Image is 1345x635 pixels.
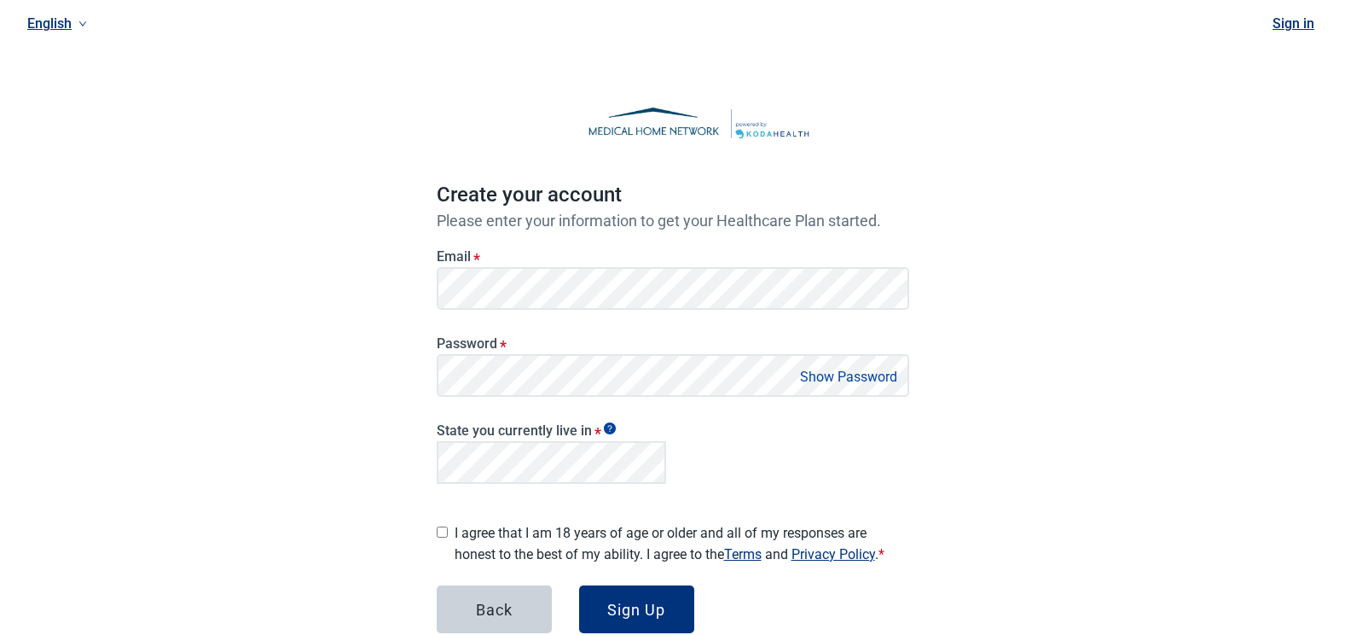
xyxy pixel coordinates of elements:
label: I agree that I am 18 years of age or older and all of my responses are honest to the best of my a... [455,522,909,565]
label: State you currently live in [437,422,666,439]
a: Privacy Policy [791,546,875,562]
button: Sign Up [579,585,694,633]
button: Back [437,585,552,633]
img: Koda Health [536,102,809,145]
button: Show Password [795,365,902,388]
span: Required field [878,546,884,562]
div: Sign Up [607,601,665,618]
a: Current language: English [20,9,94,38]
span: Show tooltip [604,422,616,434]
div: Back [476,601,513,618]
label: Password [437,335,909,352]
h1: Create your account [437,179,909,212]
p: Please enter your information to get your Healthcare Plan started. [437,212,909,230]
span: down [78,20,87,28]
label: Email [437,248,909,265]
a: Sign in [1273,15,1314,32]
a: Terms [724,546,762,562]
